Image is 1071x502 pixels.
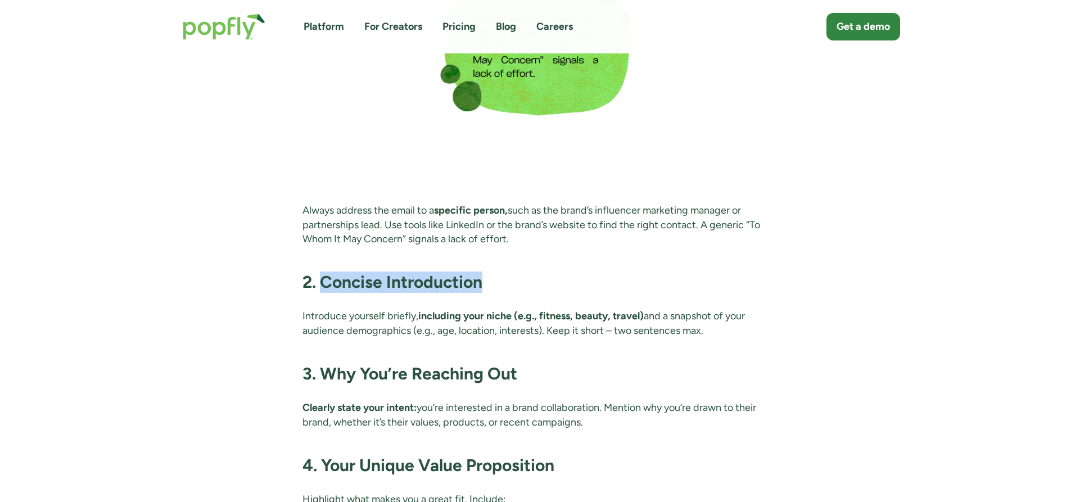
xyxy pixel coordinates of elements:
p: Always address the email to a such as the brand’s influencer marketing manager or partnerships le... [302,203,769,246]
div: Get a demo [837,20,890,34]
a: Platform [304,20,344,34]
a: Pricing [442,20,476,34]
strong: including your niche (e.g., fitness, beauty, travel) [418,310,644,322]
a: For Creators [364,20,422,34]
a: home [171,2,277,51]
strong: 2. Concise Introduction [302,272,482,292]
strong: 4. Your Unique Value Proposition [302,455,554,476]
p: you’re interested in a brand collaboration. Mention why you’re drawn to their brand, whether it’s... [302,401,769,429]
a: Get a demo [826,13,900,40]
p: Introduce yourself briefly, and a snapshot of your audience demographics (e.g., age, location, in... [302,309,769,337]
a: Careers [536,20,573,34]
strong: 3. Why You’re Reaching Out [302,363,517,384]
a: Blog [496,20,516,34]
strong: Clearly state your intent: [302,401,417,414]
strong: specific person, [434,204,508,216]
